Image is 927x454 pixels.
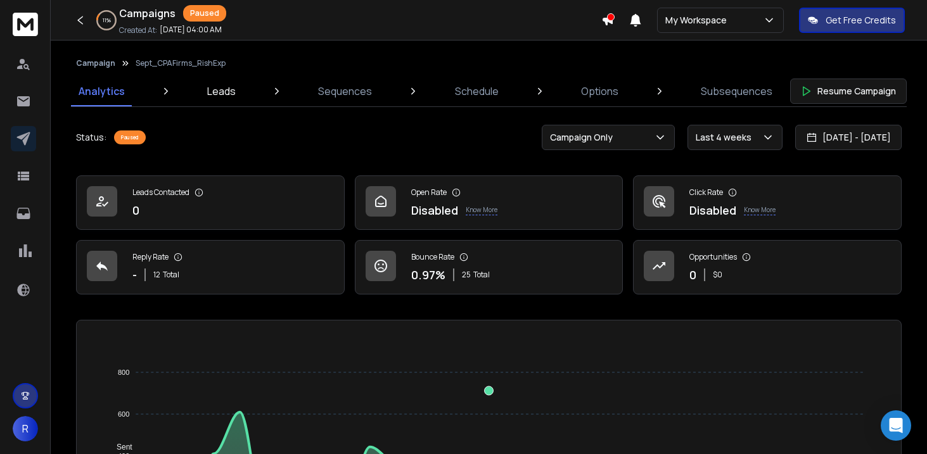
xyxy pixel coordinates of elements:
p: Disabled [689,201,736,219]
button: [DATE] - [DATE] [795,125,902,150]
p: Open Rate [411,187,447,198]
p: Sept_CPAFirms_RishExp [136,58,226,68]
span: Sent [107,443,132,451]
p: Sequences [318,84,372,99]
a: Reply Rate-12Total [76,240,345,294]
a: Subsequences [693,76,780,106]
tspan: 600 [118,410,129,418]
button: Campaign [76,58,115,68]
div: Open Intercom Messenger [881,410,911,441]
span: 25 [462,270,471,280]
p: Created At: [119,25,157,35]
tspan: 800 [118,369,129,376]
a: Opportunities0$0 [633,240,902,294]
p: Bounce Rate [411,252,454,262]
p: 0 [689,266,696,284]
span: Total [163,270,179,280]
p: Campaign Only [550,131,618,144]
p: Opportunities [689,252,737,262]
div: Paused [114,130,146,144]
p: Leads [207,84,236,99]
p: $ 0 [713,270,722,280]
p: [DATE] 04:00 AM [160,25,222,35]
p: Know More [466,205,497,215]
p: Status: [76,131,106,144]
button: R [13,416,38,441]
p: Last 4 weeks [696,131,757,144]
a: Leads Contacted0 [76,175,345,230]
p: My Workspace [665,14,732,27]
p: Click Rate [689,187,723,198]
p: - [132,266,137,284]
p: Analytics [79,84,125,99]
p: Schedule [455,84,499,99]
button: Get Free Credits [799,8,905,33]
a: Bounce Rate0.97%25Total [355,240,623,294]
a: Open RateDisabledKnow More [355,175,623,230]
p: 0.97 % [411,266,445,284]
button: Resume Campaign [790,79,907,104]
a: Sequences [310,76,380,106]
div: Paused [183,5,226,22]
span: Total [473,270,490,280]
h1: Campaigns [119,6,176,21]
a: Schedule [447,76,506,106]
p: Disabled [411,201,458,219]
a: Analytics [71,76,132,106]
p: Reply Rate [132,252,169,262]
a: Options [573,76,626,106]
span: 12 [153,270,160,280]
p: Get Free Credits [826,14,896,27]
p: 0 [132,201,139,219]
p: Options [581,84,618,99]
p: Leads Contacted [132,187,189,198]
a: Leads [200,76,243,106]
p: Subsequences [701,84,772,99]
p: Know More [744,205,776,215]
a: Click RateDisabledKnow More [633,175,902,230]
p: 11 % [103,16,111,24]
